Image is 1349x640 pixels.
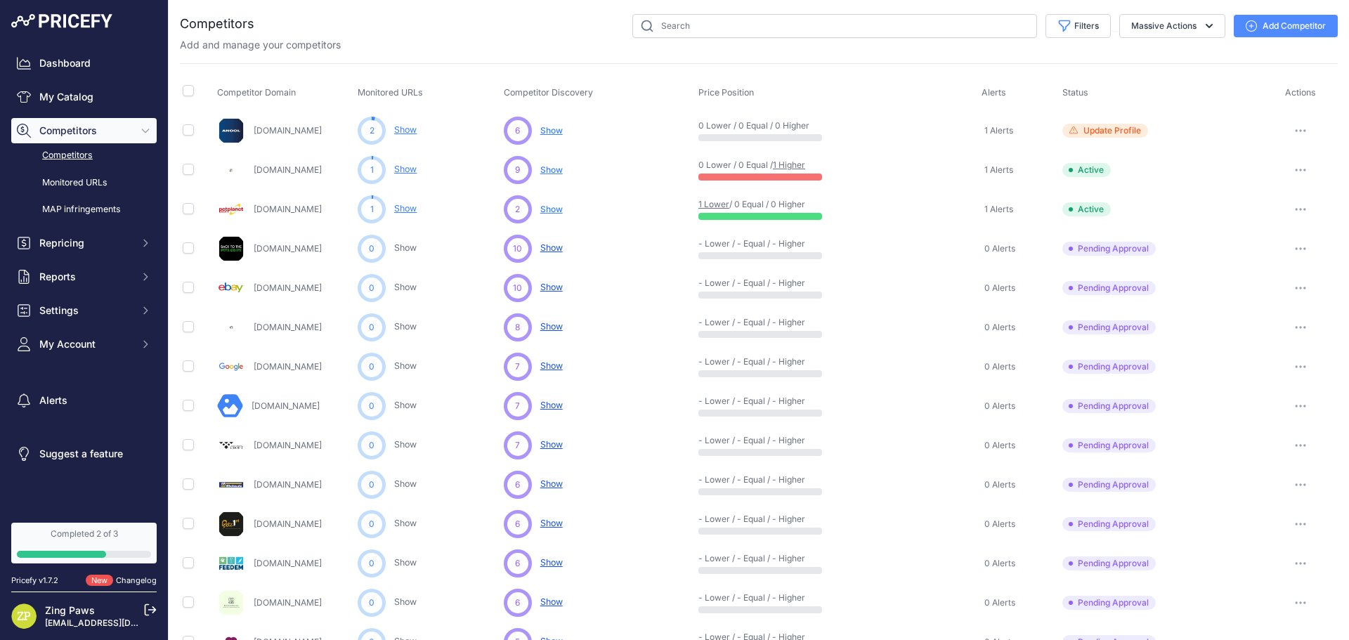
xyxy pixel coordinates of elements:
span: Repricing [39,236,131,250]
span: 0 [369,439,374,452]
a: [DOMAIN_NAME] [254,243,322,254]
nav: Sidebar [11,51,157,506]
a: [DOMAIN_NAME] [254,164,322,175]
a: Completed 2 of 3 [11,523,157,563]
span: Competitors [39,124,131,138]
a: Update Profile [1062,124,1260,138]
span: 0 [369,596,374,609]
span: 0 [369,518,374,530]
p: - Lower / - Equal / - Higher [698,435,788,446]
button: Filters [1045,14,1111,38]
p: - Lower / - Equal / - Higher [698,396,788,407]
a: [DOMAIN_NAME] [254,322,322,332]
span: 6 [515,478,520,491]
a: Zing Paws [45,604,95,616]
p: Add and manage your competitors [180,38,341,52]
p: - Lower / - Equal / - Higher [698,317,788,328]
p: 0 Lower / 0 Equal / 0 Higher [698,120,788,131]
a: My Catalog [11,84,157,110]
span: Status [1062,87,1088,98]
span: Show [540,204,563,214]
span: New [86,575,113,587]
span: 0 Alerts [984,243,1015,254]
span: 1 [370,203,374,216]
span: 6 [515,124,520,137]
span: 0 [369,478,374,491]
h2: Competitors [180,14,254,34]
span: Pending Approval [1062,596,1156,610]
span: 0 Alerts [984,597,1015,608]
a: Show [394,478,417,489]
a: [DOMAIN_NAME] [254,125,322,136]
input: Search [632,14,1037,38]
a: Show [394,164,417,174]
button: Settings [11,298,157,323]
span: Settings [39,303,131,318]
span: 1 [370,164,374,176]
button: Repricing [11,230,157,256]
span: 0 [369,360,374,373]
span: Monitored URLs [358,87,423,98]
span: Pending Approval [1062,478,1156,492]
a: Show [394,124,417,135]
span: 10 [513,282,522,294]
a: [DOMAIN_NAME] [254,479,322,490]
a: Show [394,439,417,450]
span: 0 Alerts [984,322,1015,333]
a: [DOMAIN_NAME] [254,558,322,568]
a: 1 Alerts [982,124,1013,138]
p: / 0 Equal / 0 Higher [698,199,788,210]
span: Competitor Discovery [504,87,593,98]
a: [DOMAIN_NAME] [254,440,322,450]
span: Active [1062,163,1111,177]
span: 0 Alerts [984,400,1015,412]
a: Show [394,360,417,371]
span: 7 [515,439,520,452]
span: Pending Approval [1062,517,1156,531]
a: [EMAIL_ADDRESS][DOMAIN_NAME] [45,618,192,628]
p: - Lower / - Equal / - Higher [698,553,788,564]
span: 0 Alerts [984,361,1015,372]
a: Changelog [116,575,157,585]
button: Add Competitor [1234,15,1338,37]
span: My Account [39,337,131,351]
span: Update Profile [1083,125,1141,136]
p: - Lower / - Equal / - Higher [698,514,788,525]
a: Monitored URLs [11,171,157,195]
a: 1 Higher [773,159,805,170]
span: Show [540,478,563,489]
button: Reports [11,264,157,289]
span: Price Position [698,87,754,98]
span: Pending Approval [1062,438,1156,452]
p: - Lower / - Equal / - Higher [698,474,788,485]
a: 1 Alerts [982,202,1013,216]
a: 1 Alerts [982,163,1013,177]
a: Suggest a feature [11,441,157,466]
span: 0 [369,282,374,294]
a: Alerts [11,388,157,413]
a: Show [394,400,417,410]
span: Show [540,557,563,568]
span: Active [1062,202,1111,216]
span: Pending Approval [1062,320,1156,334]
span: Show [540,282,563,292]
a: Show [394,282,417,292]
span: 2 [370,124,374,137]
span: 0 [369,242,374,255]
span: Show [540,164,563,175]
span: 8 [515,321,520,334]
span: 7 [515,400,520,412]
button: My Account [11,332,157,357]
a: MAP infringements [11,197,157,222]
span: Reports [39,270,131,284]
a: Dashboard [11,51,157,76]
span: 1 Alerts [984,125,1013,136]
span: Show [540,242,563,253]
span: 6 [515,596,520,609]
a: [DOMAIN_NAME] [252,400,320,411]
span: 6 [515,518,520,530]
span: 0 [369,321,374,334]
a: Show [394,321,417,332]
a: Show [394,518,417,528]
span: Pending Approval [1062,399,1156,413]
